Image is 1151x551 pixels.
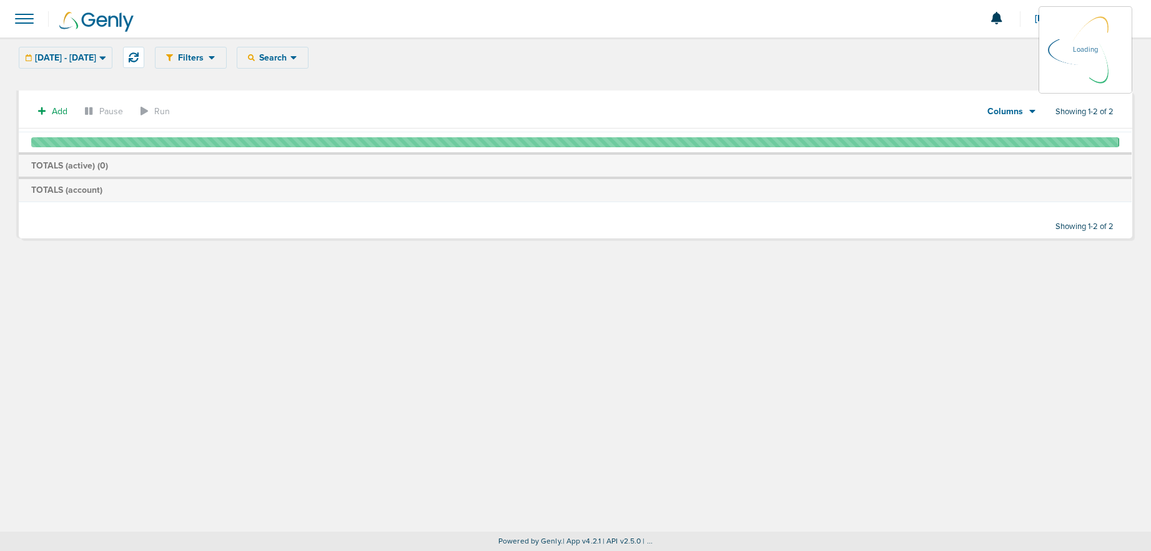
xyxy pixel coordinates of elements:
span: [PERSON_NAME] [1035,14,1113,23]
span: 0 [100,160,106,171]
span: | App v4.2.1 [563,537,601,545]
td: TOTALS (active) ( ) [19,154,1132,178]
span: Showing 1-2 of 2 [1055,222,1114,232]
span: Showing 1-2 of 2 [1055,107,1114,117]
button: Add [31,102,74,120]
img: Genly [59,12,134,32]
span: | ... [643,537,653,545]
span: | API v2.5.0 [603,537,641,545]
span: Add [52,106,67,117]
td: TOTALS (account) [19,178,1132,202]
p: Loading [1073,42,1098,57]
